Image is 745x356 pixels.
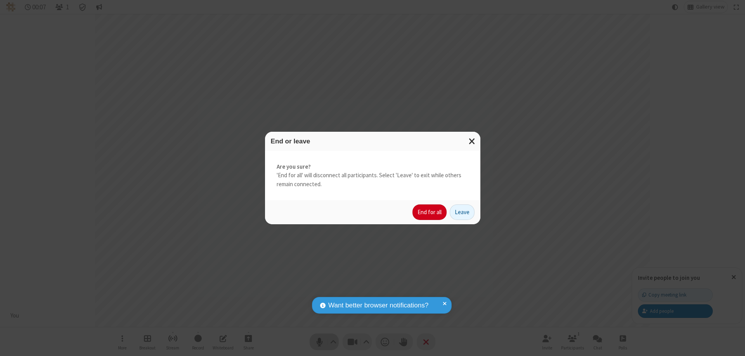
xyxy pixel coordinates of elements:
h3: End or leave [271,138,475,145]
button: Leave [450,204,475,220]
button: Close modal [464,132,480,151]
span: Want better browser notifications? [328,300,428,311]
strong: Are you sure? [277,162,469,171]
div: 'End for all' will disconnect all participants. Select 'Leave' to exit while others remain connec... [265,151,480,201]
button: End for all [412,204,447,220]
